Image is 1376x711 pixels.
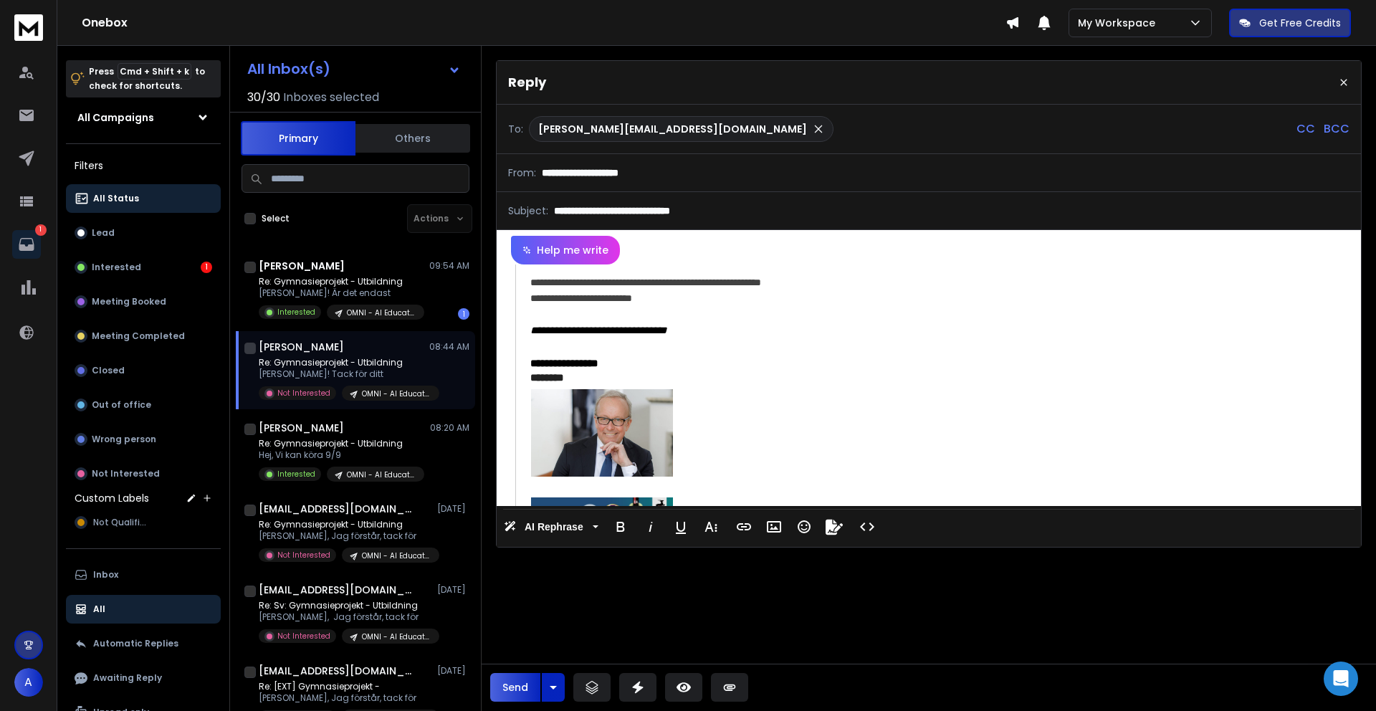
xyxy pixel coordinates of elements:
[508,166,536,180] p: From:
[511,236,620,264] button: Help me write
[854,512,881,541] button: Code View
[637,512,664,541] button: Italic (⌘I)
[66,156,221,176] h3: Filters
[259,449,424,461] p: Hej, Vi kan köra 9/9
[66,629,221,658] button: Automatic Replies
[437,503,469,515] p: [DATE]
[259,600,431,611] p: Re: Sv: Gymnasieprojekt - Utbildning
[283,89,379,106] h3: Inboxes selected
[92,434,156,445] p: Wrong person
[201,262,212,273] div: 1
[607,512,634,541] button: Bold (⌘B)
[277,307,315,318] p: Interested
[66,287,221,316] button: Meeting Booked
[93,638,178,649] p: Automatic Replies
[12,230,41,259] a: 1
[697,512,725,541] button: More Text
[92,468,160,479] p: Not Interested
[92,399,151,411] p: Out of office
[259,664,416,678] h1: [EMAIL_ADDRESS][DOMAIN_NAME]
[362,631,431,642] p: OMNI - AI Education: Real Estate, [GEOGRAPHIC_DATA] (1-200) [DOMAIN_NAME]
[66,322,221,350] button: Meeting Completed
[77,110,154,125] h1: All Campaigns
[508,122,523,136] p: To:
[429,341,469,353] p: 08:44 AM
[522,521,586,533] span: AI Rephrase
[259,502,416,516] h1: [EMAIL_ADDRESS][DOMAIN_NAME]
[259,259,345,273] h1: [PERSON_NAME]
[66,184,221,213] button: All Status
[508,204,548,218] p: Subject:
[458,308,469,320] div: 1
[262,213,290,224] label: Select
[35,224,47,236] p: 1
[66,253,221,282] button: Interested1
[760,512,788,541] button: Insert Image (⌘P)
[118,63,191,80] span: Cmd + Shift + k
[1324,662,1358,696] div: Open Intercom Messenger
[75,491,149,505] h3: Custom Labels
[277,550,330,560] p: Not Interested
[14,14,43,41] img: logo
[93,603,105,615] p: All
[437,584,469,596] p: [DATE]
[93,193,139,204] p: All Status
[241,121,355,156] button: Primary
[538,122,807,136] p: [PERSON_NAME][EMAIL_ADDRESS][DOMAIN_NAME]
[259,519,431,530] p: Re: Gymnasieprojekt - Utbildning
[66,595,221,624] button: All
[277,388,330,399] p: Not Interested
[259,530,431,542] p: [PERSON_NAME], Jag förstår, tack för
[259,421,344,435] h1: [PERSON_NAME]
[1324,120,1349,138] p: BCC
[66,560,221,589] button: Inbox
[277,631,330,641] p: Not Interested
[82,14,1005,32] h1: Onebox
[259,340,344,354] h1: [PERSON_NAME]
[821,512,848,541] button: Signature
[355,123,470,154] button: Others
[1296,120,1315,138] p: CC
[14,668,43,697] button: A
[347,469,416,480] p: OMNI - AI Education: Real Estate, [GEOGRAPHIC_DATA] (1-200) [DOMAIN_NAME]
[259,287,424,299] p: [PERSON_NAME]! Är det endast
[1078,16,1161,30] p: My Workspace
[730,512,758,541] button: Insert Link (⌘K)
[490,673,540,702] button: Send
[508,72,546,92] p: Reply
[89,65,205,93] p: Press to check for shortcuts.
[66,459,221,488] button: Not Interested
[93,517,151,528] span: Not Qualified
[667,512,694,541] button: Underline (⌘U)
[92,296,166,307] p: Meeting Booked
[347,307,416,318] p: OMNI - AI Education: Real Estate, [GEOGRAPHIC_DATA] (1-200) [DOMAIN_NAME]
[92,330,185,342] p: Meeting Completed
[362,550,431,561] p: OMNI - AI Education: Staffing & Recruiting, 1-500 (SV)
[501,512,601,541] button: AI Rephrase
[530,389,674,477] img: 1Di_nunvtKhNsRf5PM-zM88VM7jnI3zJK
[66,103,221,132] button: All Campaigns
[66,391,221,419] button: Out of office
[236,54,472,83] button: All Inbox(s)
[1229,9,1351,37] button: Get Free Credits
[429,260,469,272] p: 09:54 AM
[259,368,431,380] p: [PERSON_NAME]! Tack för ditt
[790,512,818,541] button: Emoticons
[437,665,469,677] p: [DATE]
[93,569,118,581] p: Inbox
[247,89,280,106] span: 30 / 30
[92,365,125,376] p: Closed
[66,356,221,385] button: Closed
[66,508,221,537] button: Not Qualified
[247,62,330,76] h1: All Inbox(s)
[259,583,416,597] h1: [EMAIL_ADDRESS][DOMAIN_NAME]
[259,611,431,623] p: [PERSON_NAME], Jag förstår, tack för
[66,219,221,247] button: Lead
[92,262,141,273] p: Interested
[259,692,431,704] p: [PERSON_NAME], Jag förstår, tack för
[362,388,431,399] p: OMNI - AI Education: Staffing & Recruiting, 1-500 (SV)
[92,227,115,239] p: Lead
[277,469,315,479] p: Interested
